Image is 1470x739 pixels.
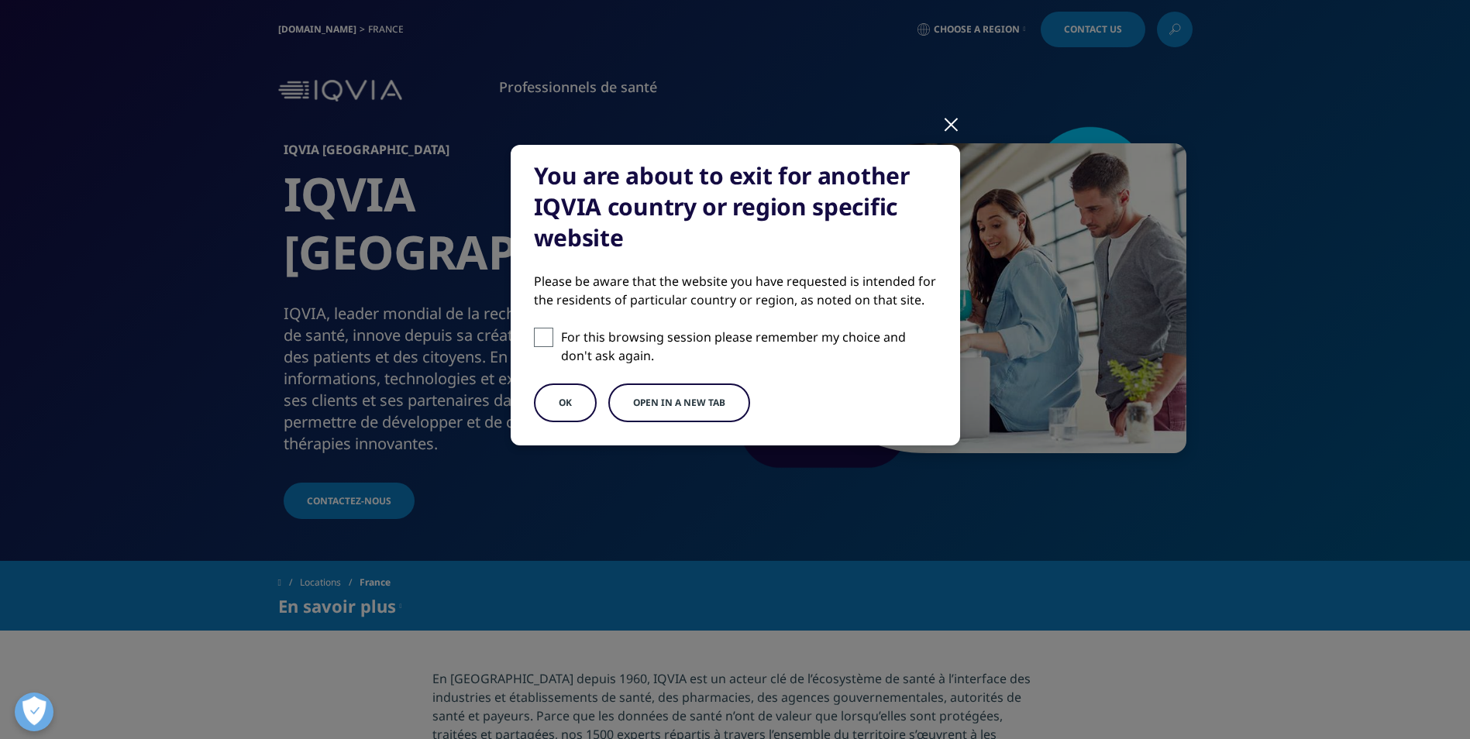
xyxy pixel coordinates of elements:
div: Please be aware that the website you have requested is intended for the residents of particular c... [534,272,937,309]
button: Open in a new tab [608,383,750,422]
div: You are about to exit for another IQVIA country or region specific website [534,160,937,253]
button: Ouvrir le centre de préférences [15,693,53,731]
button: OK [534,383,597,422]
p: For this browsing session please remember my choice and don't ask again. [561,328,937,365]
